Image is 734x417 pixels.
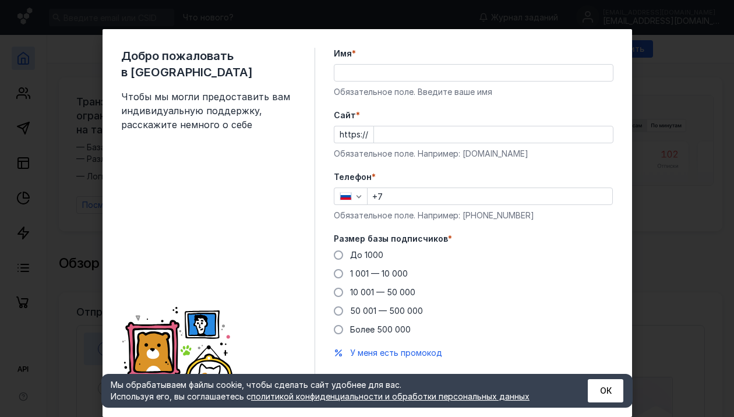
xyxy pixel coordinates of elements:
span: 50 001 — 500 000 [350,306,423,316]
a: политикой конфиденциальности и обработки персональных данных [251,391,530,401]
span: У меня есть промокод [350,348,442,358]
button: У меня есть промокод [350,347,442,359]
div: Обязательное поле. Например: [PHONE_NUMBER] [334,210,613,221]
span: 10 001 — 50 000 [350,287,415,297]
span: Имя [334,48,352,59]
div: Обязательное поле. Введите ваше имя [334,86,613,98]
span: Добро пожаловать в [GEOGRAPHIC_DATA] [121,48,296,80]
span: Чтобы мы могли предоставить вам индивидуальную поддержку, расскажите немного о себе [121,90,296,132]
span: До 1000 [350,250,383,260]
span: Телефон [334,171,372,183]
span: 1 001 — 10 000 [350,268,408,278]
div: Обязательное поле. Например: [DOMAIN_NAME] [334,148,613,160]
button: ОК [588,379,623,402]
span: Размер базы подписчиков [334,233,448,245]
span: Более 500 000 [350,324,411,334]
span: Cайт [334,109,356,121]
div: Мы обрабатываем файлы cookie, чтобы сделать сайт удобнее для вас. Используя его, вы соглашаетесь c [111,379,559,402]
